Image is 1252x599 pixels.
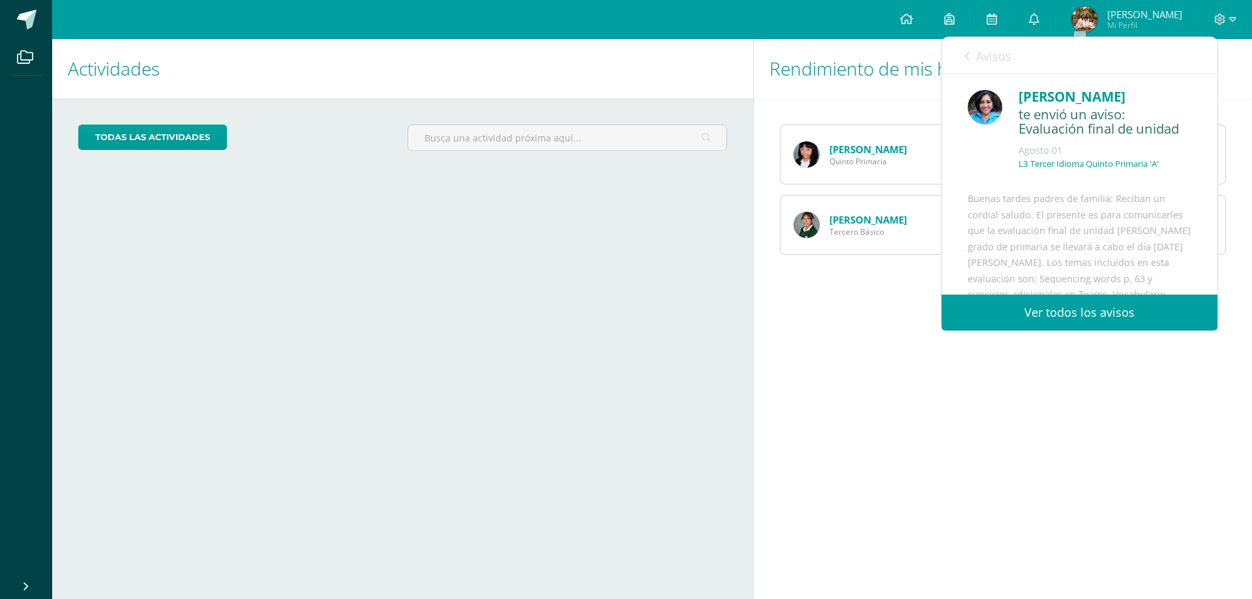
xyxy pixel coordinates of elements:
p: L3 Tercer Idioma Quinto Primaria 'A' [1019,158,1159,169]
img: 46da0cc87a54e1128a03dc67454c572f.png [794,212,820,238]
span: Mi Perfil [1107,20,1182,31]
input: Busca una actividad próxima aquí... [408,125,726,151]
div: Buenas tardes padres de familia: Reciban un cordial saludo. El presente es para comunicarles que ... [968,191,1191,510]
h1: Rendimiento de mis hijos [769,39,1236,98]
span: [PERSON_NAME] [1107,8,1182,21]
h1: Actividades [68,39,738,98]
div: te envió un aviso: Evaluación final de unidad [1019,107,1191,138]
div: [PERSON_NAME] [1019,87,1191,107]
span: Tercero Básico [829,226,907,237]
img: d5d4b2d45dc1244934a5cac73b2f77e2.png [794,141,820,168]
img: 4bfd1942625257a0050b53e8d5db6243.png [968,90,1002,124]
span: Quinto Primaria [829,156,907,167]
a: Ver todos los avisos [942,295,1217,330]
a: [PERSON_NAME] [829,213,907,226]
img: 5328e75cf3ea077a1d8a0aa72aac4843.png [1071,7,1097,33]
a: todas las Actividades [78,124,227,150]
a: [PERSON_NAME] [829,143,907,156]
div: Agosto 01 [1019,144,1191,157]
span: Avisos [976,48,1011,64]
